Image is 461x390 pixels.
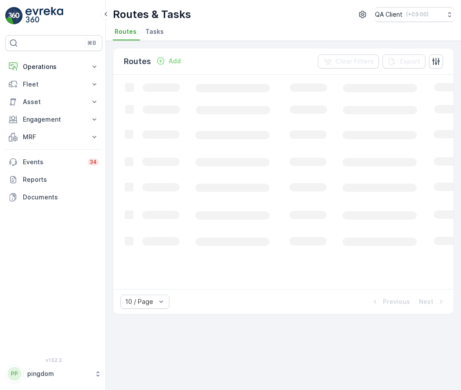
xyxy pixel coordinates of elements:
p: Events [23,158,83,166]
p: Clear Filters [335,57,374,66]
p: ( +03:00 ) [406,11,429,18]
button: Clear Filters [318,54,379,69]
p: Asset [23,97,85,106]
p: Operations [23,62,85,71]
p: QA Client [375,10,403,19]
p: Routes [124,55,151,68]
img: logo_light-DOdMpM7g.png [25,7,63,25]
button: MRF [5,128,102,146]
a: Documents [5,188,102,206]
div: PP [7,367,22,381]
span: v 1.52.2 [5,357,102,363]
button: Fleet [5,76,102,93]
p: Engagement [23,115,85,124]
button: Export [382,54,425,69]
p: Reports [23,175,99,184]
p: Export [400,57,420,66]
a: Events34 [5,153,102,171]
p: Documents [23,193,99,202]
button: PPpingdom [5,365,102,383]
p: Fleet [23,80,85,89]
span: Routes [115,27,137,36]
img: logo [5,7,23,25]
p: Routes & Tasks [113,7,191,22]
a: Reports [5,171,102,188]
button: Previous [370,296,411,307]
button: Add [153,56,184,66]
p: Next [419,297,433,306]
p: Add [169,57,181,65]
button: Asset [5,93,102,111]
p: pingdom [27,369,90,378]
p: ⌘B [87,40,96,47]
button: Operations [5,58,102,76]
button: Next [418,296,447,307]
p: Previous [383,297,410,306]
button: Engagement [5,111,102,128]
button: QA Client(+03:00) [375,7,454,22]
p: MRF [23,133,85,141]
span: Tasks [145,27,164,36]
p: 34 [90,159,97,166]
